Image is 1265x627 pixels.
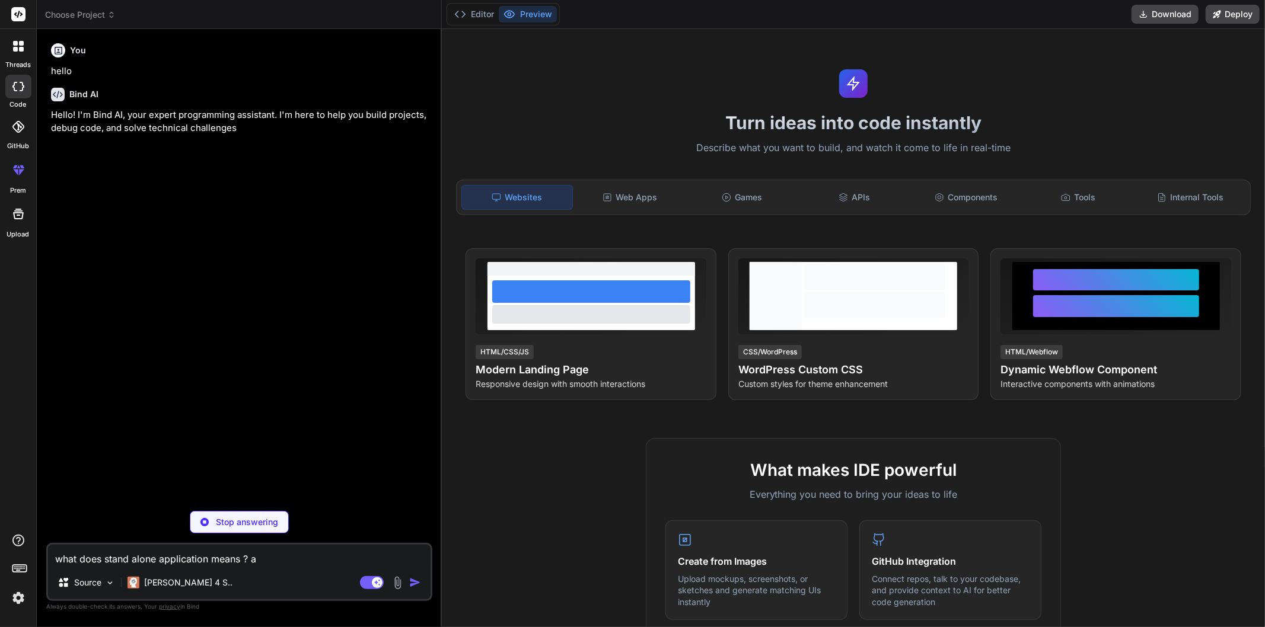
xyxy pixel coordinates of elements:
div: Games [687,185,797,210]
img: attachment [391,576,404,590]
p: Interactive components with animations [1000,378,1231,390]
p: hello [51,65,430,78]
label: GitHub [7,141,29,151]
div: CSS/WordPress [738,345,802,359]
span: privacy [159,603,180,610]
button: Download [1132,5,1199,24]
h6: You [70,44,86,56]
p: Hello! I'm Bind AI, your expert programming assistant. I'm here to help you build projects, debug... [51,108,430,135]
p: [PERSON_NAME] 4 S.. [144,577,232,588]
p: Everything you need to bring your ideas to life [665,487,1041,501]
label: Upload [7,229,30,239]
h1: Turn ideas into code instantly [449,112,1258,133]
div: Internal Tools [1136,185,1245,210]
img: icon [409,577,421,588]
p: Custom styles for theme enhancement [738,378,969,390]
label: prem [10,185,26,196]
h2: What makes IDE powerful [665,458,1041,482]
div: Tools [1024,185,1133,210]
img: Claude 4 Sonnet [128,577,139,588]
div: HTML/Webflow [1000,345,1063,359]
p: Upload mockups, screenshots, or sketches and generate matching UIs instantly [678,573,835,608]
span: Choose Project [45,9,116,21]
img: Pick Models [105,578,115,588]
p: Always double-check its answers. Your in Bind [46,601,432,612]
p: Stop answering [216,516,278,528]
img: settings [8,588,28,608]
textarea: what does stand alone application means ? a [48,545,431,566]
button: Editor [450,6,499,23]
label: threads [5,60,31,70]
button: Preview [499,6,557,23]
label: code [10,100,27,110]
button: Deploy [1206,5,1260,24]
div: APIs [799,185,909,210]
p: Source [74,577,101,588]
p: Responsive design with smooth interactions [476,378,706,390]
div: Components [912,185,1021,210]
p: Describe what you want to build, and watch it come to life in real-time [449,140,1258,156]
div: Websites [461,185,572,210]
h4: Modern Landing Page [476,362,706,378]
p: Connect repos, talk to your codebase, and provide context to AI for better code generation [872,573,1029,608]
h4: Dynamic Webflow Component [1000,362,1231,378]
h6: Bind AI [69,88,98,100]
div: HTML/CSS/JS [476,345,534,359]
h4: Create from Images [678,554,835,568]
div: Web Apps [575,185,685,210]
h4: WordPress Custom CSS [738,362,969,378]
h4: GitHub Integration [872,554,1029,568]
